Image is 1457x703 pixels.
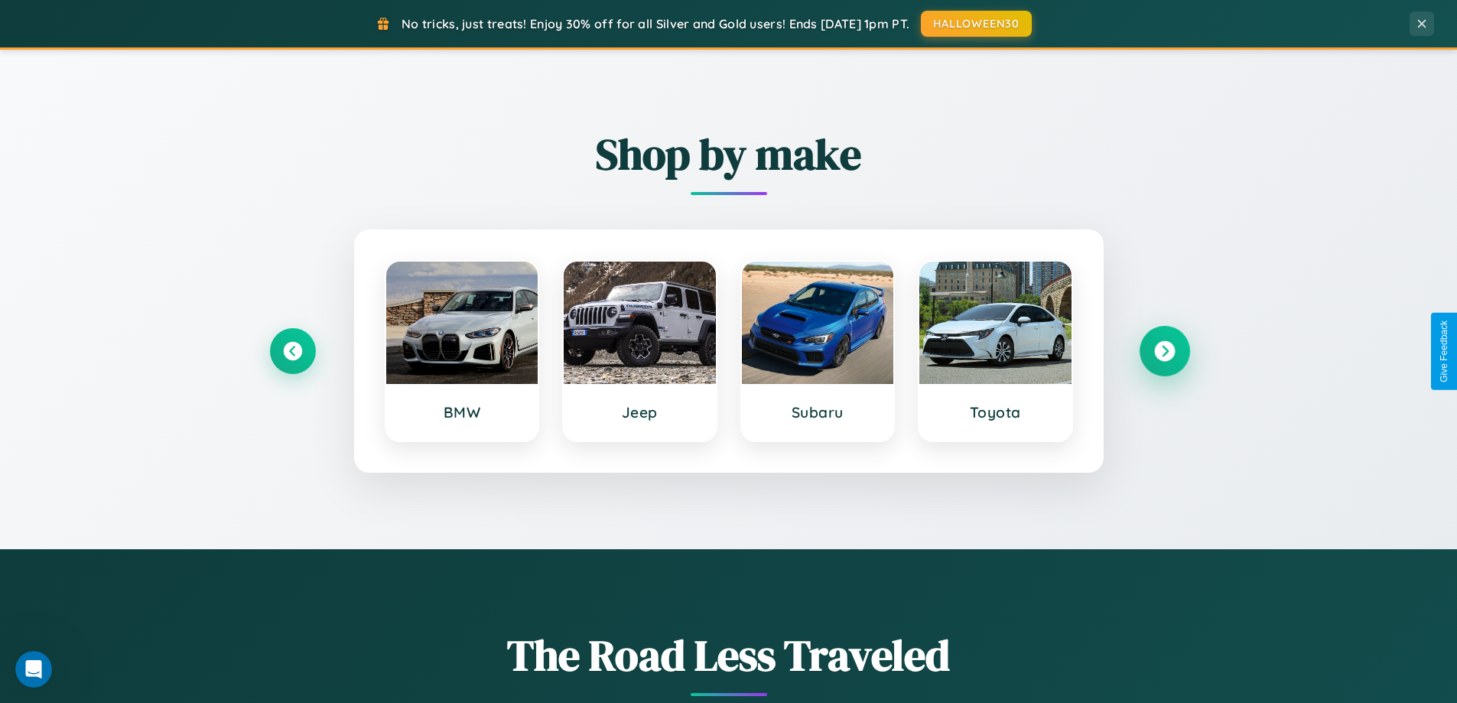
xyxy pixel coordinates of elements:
h3: BMW [402,403,523,421]
h3: Jeep [579,403,701,421]
h3: Toyota [935,403,1056,421]
button: HALLOWEEN30 [921,11,1032,37]
iframe: Intercom live chat [15,651,52,688]
span: No tricks, just treats! Enjoy 30% off for all Silver and Gold users! Ends [DATE] 1pm PT. [402,16,909,31]
h3: Subaru [757,403,879,421]
div: Give Feedback [1439,321,1449,382]
h1: The Road Less Traveled [270,626,1188,685]
h2: Shop by make [270,125,1188,184]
